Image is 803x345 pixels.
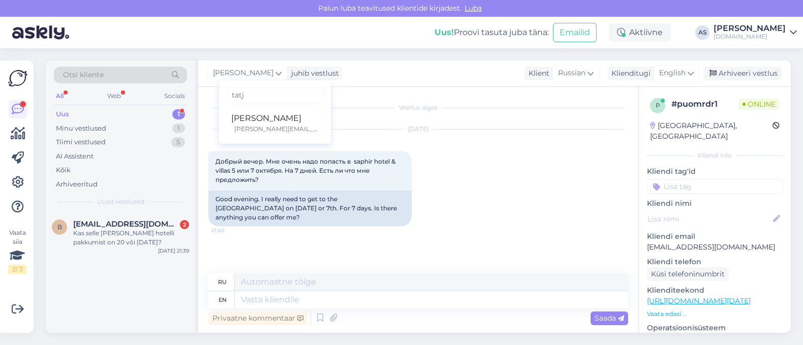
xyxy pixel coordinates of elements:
[73,229,189,247] div: Kas selle [PERSON_NAME] hotelli pakkumist on 20 või [DATE]?
[208,124,628,134] div: [DATE]
[647,267,729,281] div: Küsi telefoninumbrit
[553,23,597,42] button: Emailid
[208,191,412,226] div: Good evening. I really need to get to the [GEOGRAPHIC_DATA] on [DATE] or 7th. For 7 days. Is ther...
[647,309,783,319] p: Vaata edasi ...
[595,313,624,323] span: Saada
[647,166,783,177] p: Kliendi tag'id
[162,89,187,103] div: Socials
[56,109,69,119] div: Uus
[435,27,454,37] b: Uus!
[714,24,786,33] div: [PERSON_NAME]
[647,257,783,267] p: Kliendi telefon
[105,89,123,103] div: Web
[714,33,786,41] div: [DOMAIN_NAME]
[287,68,339,79] div: juhib vestlust
[234,124,319,134] div: [PERSON_NAME][EMAIL_ADDRESS][DOMAIN_NAME]
[656,102,660,109] span: p
[647,231,783,242] p: Kliendi email
[215,158,397,183] span: Добрый вечер. Мне очень надо попасть в saphir hotel & villas 5 или 7 октября. На 7 дней. Есть ли ...
[213,68,273,79] span: [PERSON_NAME]
[647,151,783,160] div: Kliendi info
[56,123,106,134] div: Minu vestlused
[558,68,585,79] span: Russian
[171,137,185,147] div: 5
[647,179,783,194] input: Lisa tag
[211,227,250,234] span: 21:40
[73,219,179,229] span: barnabasmeelike@gmail.com
[54,89,66,103] div: All
[56,151,94,162] div: AI Assistent
[208,311,307,325] div: Privaatne kommentaar
[609,23,671,42] div: Aktiivne
[461,4,485,13] span: Luba
[8,69,27,88] img: Askly Logo
[671,98,738,110] div: # puomrdr1
[56,165,71,175] div: Kõik
[219,110,331,136] a: [PERSON_NAME][PERSON_NAME][EMAIL_ADDRESS][DOMAIN_NAME]
[647,296,751,305] a: [URL][DOMAIN_NAME][DATE]
[63,70,104,80] span: Otsi kliente
[659,68,686,79] span: English
[158,247,189,255] div: [DATE] 21:39
[172,109,185,119] div: 1
[435,26,549,39] div: Proovi tasuta juba täna:
[647,213,771,225] input: Lisa nimi
[647,242,783,253] p: [EMAIL_ADDRESS][DOMAIN_NAME]
[218,273,227,291] div: ru
[647,323,783,333] p: Operatsioonisüsteem
[714,24,797,41] a: [PERSON_NAME][DOMAIN_NAME]
[97,197,144,206] span: Uued vestlused
[227,87,323,103] input: Kirjuta, millist tag'i otsid
[208,103,628,112] div: Vestlus algas
[607,68,651,79] div: Klienditugi
[650,120,773,142] div: [GEOGRAPHIC_DATA], [GEOGRAPHIC_DATA]
[647,198,783,209] p: Kliendi nimi
[231,112,319,124] div: [PERSON_NAME]
[8,228,26,274] div: Vaata siia
[695,25,709,40] div: AS
[8,265,26,274] div: 2 / 3
[219,291,227,308] div: en
[647,285,783,296] p: Klienditeekond
[57,223,62,231] span: b
[524,68,549,79] div: Klient
[56,179,98,190] div: Arhiveeritud
[56,137,106,147] div: Tiimi vestlused
[738,99,780,110] span: Online
[703,67,782,80] div: Arhiveeri vestlus
[172,123,185,134] div: 1
[180,220,189,229] div: 2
